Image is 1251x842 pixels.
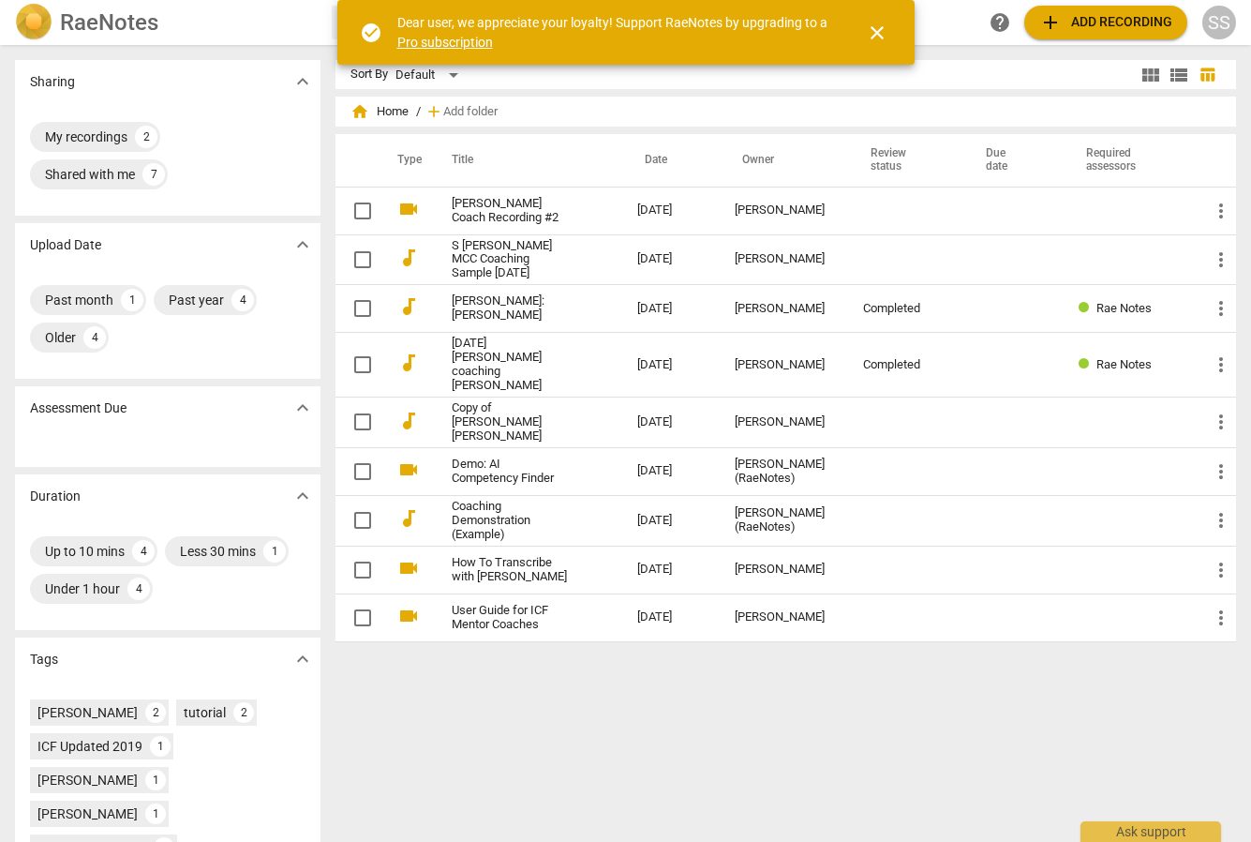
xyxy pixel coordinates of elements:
[184,703,226,722] div: tutorial
[735,302,834,316] div: [PERSON_NAME]
[397,352,420,374] span: audiotrack
[289,394,317,422] button: Show more
[622,285,720,333] td: [DATE]
[1210,559,1232,581] span: more_vert
[30,487,81,506] p: Duration
[169,291,224,309] div: Past year
[291,233,314,256] span: expand_more
[622,546,720,594] td: [DATE]
[350,102,369,121] span: home
[289,645,317,673] button: Show more
[429,134,622,187] th: Title
[1137,61,1165,89] button: Tile view
[848,134,963,187] th: Review status
[963,134,1063,187] th: Due date
[720,134,849,187] th: Owner
[735,610,834,624] div: [PERSON_NAME]
[382,134,429,187] th: Type
[1210,509,1232,532] span: more_vert
[863,358,948,372] div: Completed
[989,11,1011,34] span: help
[1210,353,1232,376] span: more_vert
[291,485,314,507] span: expand_more
[452,604,570,632] a: User Guide for ICF Mentor Coaches
[37,703,138,722] div: [PERSON_NAME]
[452,458,570,486] a: Demo: AI Competency Finder
[424,102,443,121] span: add
[37,771,138,789] div: [PERSON_NAME]
[1210,248,1232,271] span: more_vert
[37,737,142,756] div: ICF Updated 2019
[452,500,570,542] a: Coaching Demonstration (Example)
[1210,297,1232,320] span: more_vert
[1168,64,1190,86] span: view_list
[30,235,101,255] p: Upload Date
[1039,11,1172,34] span: Add recording
[452,556,570,584] a: How To Transcribe with [PERSON_NAME]
[443,105,498,119] span: Add folder
[289,482,317,510] button: Show more
[142,163,165,186] div: 7
[289,68,317,96] button: Show more
[622,333,720,398] td: [DATE]
[1079,357,1096,371] span: Review status: completed
[30,398,127,418] p: Assessment Due
[233,702,254,723] div: 2
[735,358,834,372] div: [PERSON_NAME]
[1165,61,1193,89] button: List view
[37,804,138,823] div: [PERSON_NAME]
[83,326,106,349] div: 4
[855,10,900,55] button: Close
[622,398,720,448] td: [DATE]
[1193,61,1221,89] button: Table view
[735,252,834,266] div: [PERSON_NAME]
[397,410,420,432] span: audiotrack
[1064,134,1195,187] th: Required assessors
[180,542,256,561] div: Less 30 mins
[1080,821,1221,842] div: Ask support
[45,165,135,184] div: Shared with me
[45,128,127,146] div: My recordings
[45,579,120,598] div: Under 1 hour
[30,72,75,92] p: Sharing
[145,702,166,723] div: 2
[397,198,420,220] span: videocam
[1096,357,1152,371] span: Rae Notes
[1096,301,1152,315] span: Rae Notes
[132,540,155,563] div: 4
[231,289,254,311] div: 4
[1210,607,1232,629] span: more_vert
[291,70,314,93] span: expand_more
[145,804,166,824] div: 1
[735,506,834,534] div: [PERSON_NAME] (RaeNotes)
[1210,460,1232,483] span: more_vert
[397,507,420,530] span: audiotrack
[289,231,317,259] button: Show more
[863,302,948,316] div: Completed
[735,203,834,218] div: [PERSON_NAME]
[1210,200,1232,222] span: more_vert
[866,22,888,44] span: close
[397,295,420,318] span: audiotrack
[735,563,834,577] div: [PERSON_NAME]
[350,68,388,82] div: Sort By
[360,22,382,44] span: check_circle
[1024,6,1187,39] button: Upload
[397,459,420,481] span: videocam
[1039,11,1062,34] span: add
[45,542,125,561] div: Up to 10 mins
[397,557,420,579] span: videocam
[121,289,143,311] div: 1
[1199,66,1216,83] span: table_chart
[1079,301,1096,315] span: Review status: completed
[622,594,720,641] td: [DATE]
[150,736,171,757] div: 1
[45,291,113,309] div: Past month
[622,187,720,234] td: [DATE]
[60,9,158,36] h2: RaeNotes
[735,415,834,429] div: [PERSON_NAME]
[127,578,150,600] div: 4
[452,239,570,281] a: S [PERSON_NAME] MCC Coaching Sample [DATE]
[452,337,570,393] a: [DATE] [PERSON_NAME] coaching [PERSON_NAME]
[45,328,76,347] div: Older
